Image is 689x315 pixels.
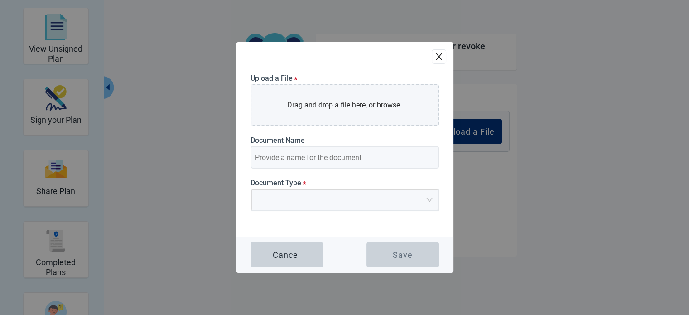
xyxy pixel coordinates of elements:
[251,74,439,82] label: Upload a File
[393,250,413,259] div: Save
[434,52,443,61] span: close
[287,99,402,111] p: Drag and drop a file here, or browse.
[251,179,439,187] label: Document Type
[273,250,300,259] div: Cancel
[432,49,446,64] button: close
[251,84,439,126] div: Drag and drop a file here, or browse.
[251,136,439,145] label: Document Name
[251,146,439,169] input: Provide a name for the document
[251,242,323,267] button: Cancel
[366,242,439,267] button: Save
